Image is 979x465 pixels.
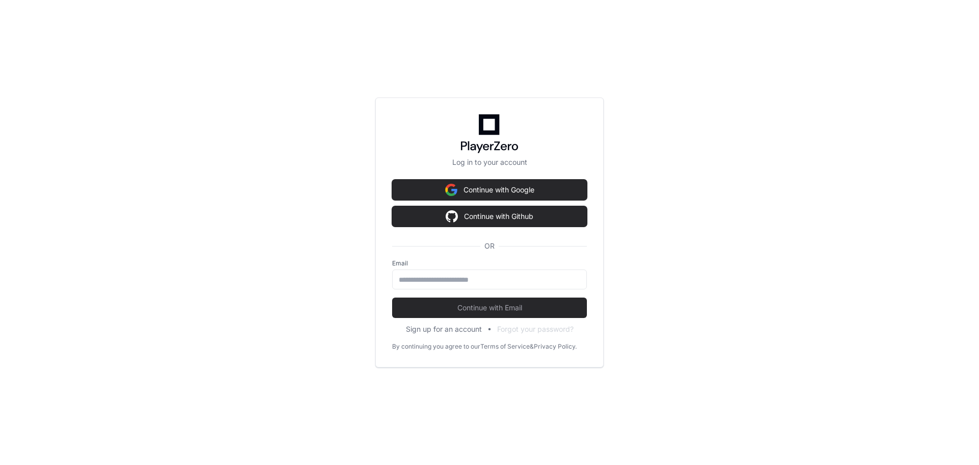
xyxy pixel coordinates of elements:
button: Continue with Github [392,206,587,227]
button: Continue with Google [392,180,587,200]
span: OR [480,241,499,251]
div: & [530,342,534,351]
button: Forgot your password? [497,324,574,334]
button: Continue with Email [392,298,587,318]
p: Log in to your account [392,157,587,167]
button: Sign up for an account [406,324,482,334]
span: Continue with Email [392,303,587,313]
a: Privacy Policy. [534,342,577,351]
div: By continuing you agree to our [392,342,480,351]
img: Sign in with google [445,180,457,200]
a: Terms of Service [480,342,530,351]
img: Sign in with google [446,206,458,227]
label: Email [392,259,587,267]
